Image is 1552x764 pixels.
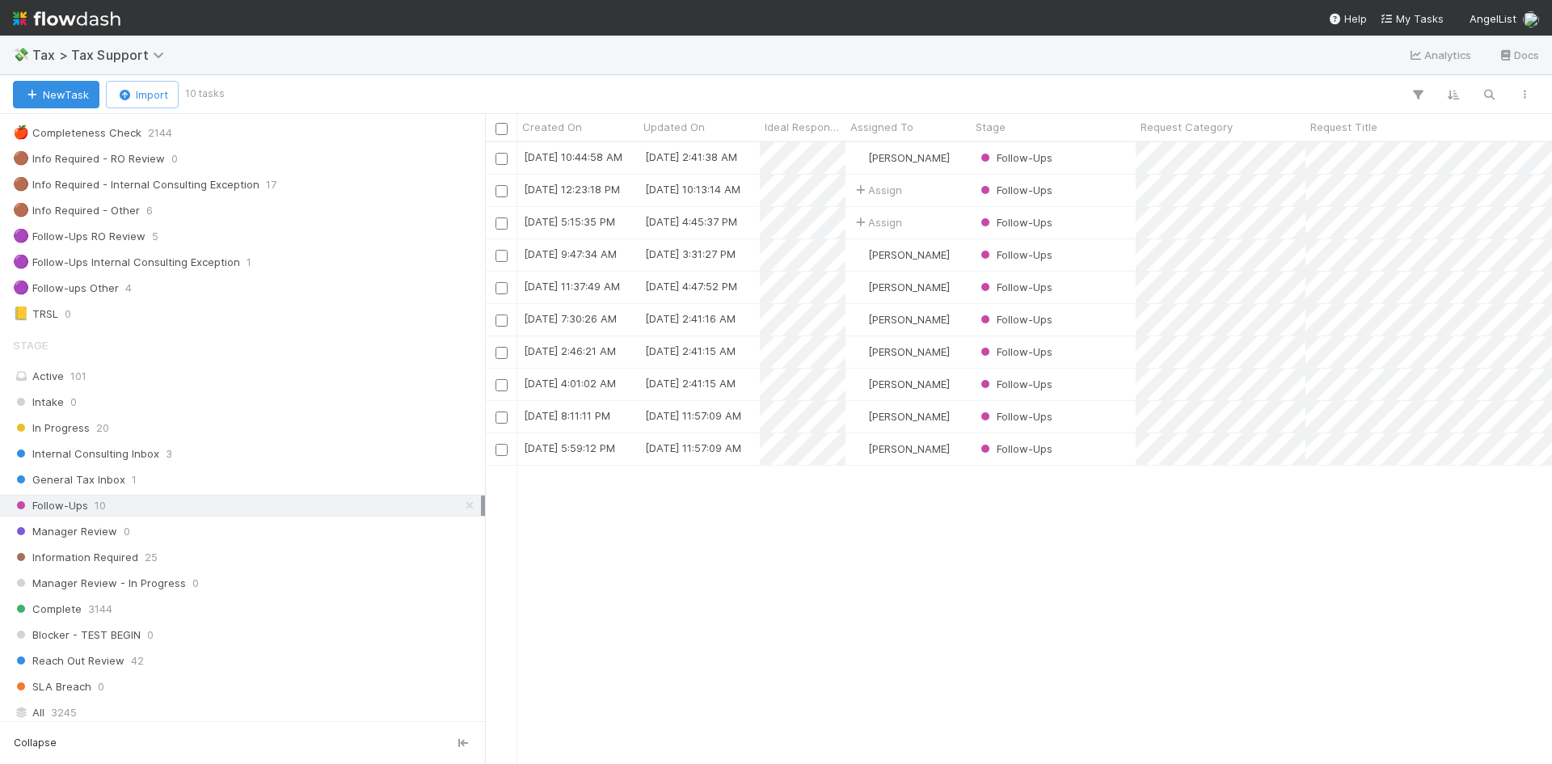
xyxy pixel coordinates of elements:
span: 101 [70,369,86,382]
span: Follow-Ups [977,248,1052,261]
div: [DATE] 11:57:09 AM [645,407,741,424]
span: [PERSON_NAME] [868,378,950,390]
div: Info Required - Other [13,200,140,221]
span: Assign [852,214,902,230]
span: 💸 [13,48,29,61]
span: Follow-Ups [977,151,1052,164]
input: Toggle Row Selected [496,444,508,456]
span: Tax > Tax Support [32,47,172,63]
span: Follow-Ups [977,345,1052,358]
div: Follow-Ups [977,441,1052,457]
img: avatar_37569647-1c78-4889-accf-88c08d42a236.png [853,442,866,455]
div: [PERSON_NAME] [852,150,950,166]
a: Docs [1498,45,1539,65]
div: Follow-Ups [977,344,1052,360]
a: Analytics [1408,45,1472,65]
div: Follow-Ups [977,247,1052,263]
img: avatar_cbf6e7c1-1692-464b-bc1b-b8582b2cbdce.png [853,345,866,358]
span: 10 [95,496,106,516]
div: All [13,703,481,723]
span: Follow-Ups [977,184,1052,196]
span: Follow-Ups [977,442,1052,455]
span: Ideal Response Date [765,119,841,135]
button: NewTask [13,81,99,108]
span: Manager Review - In Progress [13,573,186,593]
img: avatar_37569647-1c78-4889-accf-88c08d42a236.png [853,410,866,423]
div: TRSL [13,304,58,324]
span: Follow-Ups [977,313,1052,326]
span: 3144 [88,599,112,619]
div: Follow-Ups Internal Consulting Exception [13,252,240,272]
span: Follow-Ups [977,216,1052,229]
span: Collapse [14,736,57,750]
span: 🍎 [13,125,29,139]
input: Toggle Row Selected [496,185,508,197]
span: Request Title [1310,119,1377,135]
div: Follow-Ups [977,279,1052,295]
div: [PERSON_NAME] [852,344,950,360]
img: avatar_6cb813a7-f212-4ca3-9382-463c76e0b247.png [853,281,866,293]
input: Toggle Row Selected [496,282,508,294]
div: [PERSON_NAME] [852,408,950,424]
span: Follow-Ups [977,378,1052,390]
span: [PERSON_NAME] [868,281,950,293]
input: Toggle Row Selected [496,412,508,424]
div: [DATE] 3:31:27 PM [645,246,736,262]
span: [PERSON_NAME] [868,313,950,326]
span: Request Category [1141,119,1233,135]
span: Assigned To [850,119,913,135]
div: Follow-ups Other [13,278,119,298]
div: Info Required - Internal Consulting Exception [13,175,259,195]
div: Follow-Ups [977,311,1052,327]
span: Complete [13,599,82,619]
span: In Progress [13,418,90,438]
div: [DATE] 12:23:18 PM [524,181,620,197]
span: 17 [266,175,276,195]
div: [PERSON_NAME] [852,311,950,327]
div: Follow-Ups [977,150,1052,166]
span: [PERSON_NAME] [868,410,950,423]
div: Info Required - RO Review [13,149,165,169]
span: Information Required [13,547,138,568]
div: Follow-Ups RO Review [13,226,145,247]
span: Stage [976,119,1006,135]
span: 3 [166,444,172,464]
span: 0 [192,573,199,593]
div: Follow-Ups [977,182,1052,198]
div: [PERSON_NAME] [852,247,950,263]
span: 0 [70,392,77,412]
div: [DATE] 2:41:15 AM [645,375,736,391]
span: 1 [247,252,251,272]
img: avatar_37569647-1c78-4889-accf-88c08d42a236.png [853,313,866,326]
span: SLA Breach [13,677,91,697]
div: Follow-Ups [977,376,1052,392]
div: [DATE] 2:41:16 AM [645,310,736,327]
span: General Tax Inbox [13,470,125,490]
div: [DATE] 2:46:21 AM [524,343,616,359]
div: [PERSON_NAME] [852,441,950,457]
div: Active [13,366,481,386]
div: [DATE] 4:01:02 AM [524,375,616,391]
span: 0 [124,521,130,542]
input: Toggle Row Selected [496,153,508,165]
input: Toggle Row Selected [496,217,508,230]
span: 42 [131,651,144,671]
span: [PERSON_NAME] [868,345,950,358]
div: [DATE] 5:15:35 PM [524,213,615,230]
img: avatar_37569647-1c78-4889-accf-88c08d42a236.png [853,378,866,390]
span: 🟤 [13,151,29,165]
div: [DATE] 2:41:15 AM [645,343,736,359]
input: Toggle Row Selected [496,250,508,262]
span: [PERSON_NAME] [868,151,950,164]
input: Toggle Row Selected [496,379,508,391]
div: [DATE] 8:11:11 PM [524,407,610,424]
span: 🟤 [13,177,29,191]
span: 🟤 [13,203,29,217]
span: [PERSON_NAME] [868,442,950,455]
input: Toggle All Rows Selected [496,123,508,135]
div: [DATE] 10:44:58 AM [524,149,622,165]
span: Blocker - TEST BEGIN [13,625,141,645]
div: Completeness Check [13,123,141,143]
span: Created On [522,119,582,135]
